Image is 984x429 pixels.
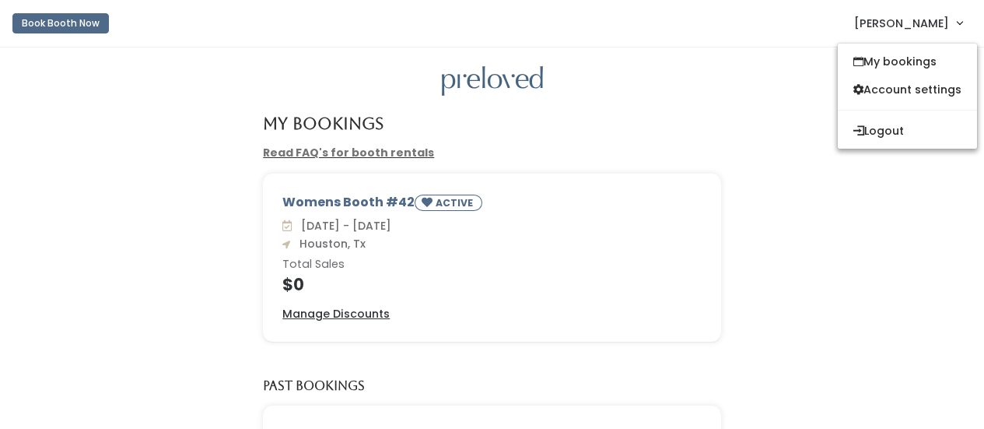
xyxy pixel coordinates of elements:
[282,306,390,322] u: Manage Discounts
[263,114,383,132] h4: My Bookings
[838,47,977,76] a: My bookings
[295,218,391,234] span: [DATE] - [DATE]
[838,117,977,145] button: Logout
[263,145,434,160] a: Read FAQ's for booth rentals
[12,13,109,33] button: Book Booth Now
[12,6,109,40] a: Book Booth Now
[263,379,365,393] h5: Past Bookings
[442,66,543,97] img: preloved logo
[282,258,702,271] h6: Total Sales
[838,76,977,104] a: Account settings
[282,193,702,217] div: Womens Booth #42
[282,276,702,294] h4: $0
[282,306,390,322] a: Manage Discounts
[839,6,978,40] a: [PERSON_NAME]
[293,236,366,251] span: Houston, Tx
[436,196,476,209] small: ACTIVE
[854,15,949,32] span: [PERSON_NAME]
